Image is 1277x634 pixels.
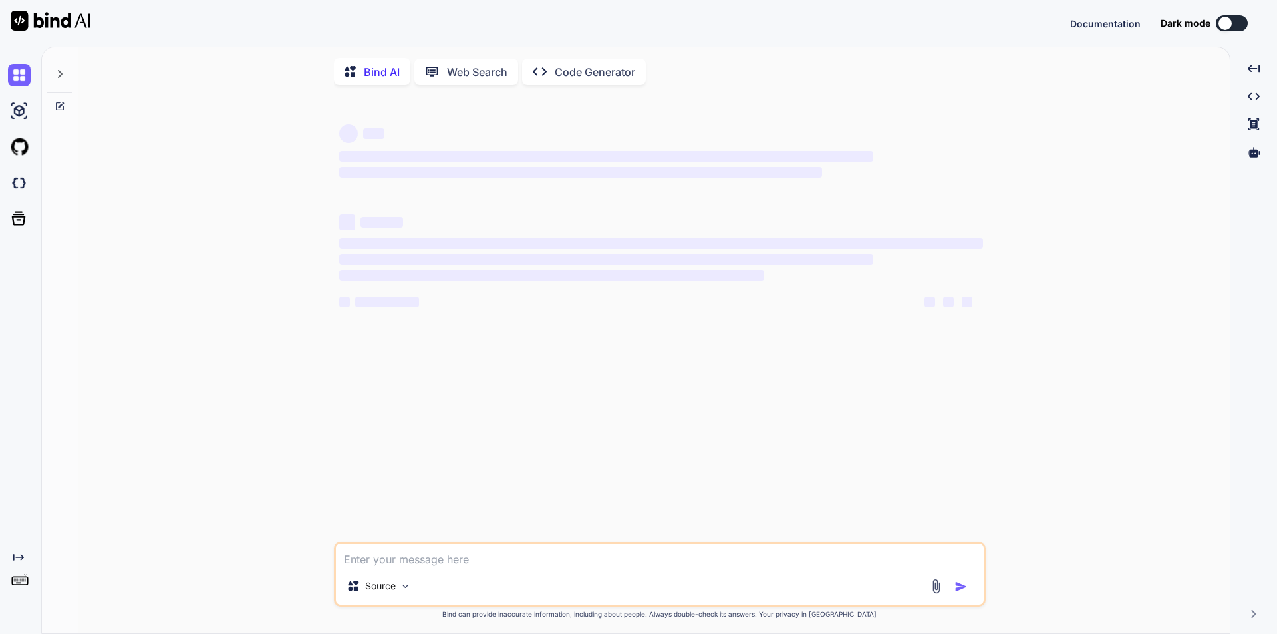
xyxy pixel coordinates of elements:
span: ‌ [360,217,403,228]
p: Web Search [447,64,507,80]
span: ‌ [962,297,972,307]
span: ‌ [339,297,350,307]
img: ai-studio [8,100,31,122]
span: ‌ [339,254,873,265]
span: Dark mode [1161,17,1210,30]
p: Source [365,579,396,593]
p: Code Generator [555,64,635,80]
p: Bind AI [364,64,400,80]
span: ‌ [355,297,419,307]
span: ‌ [339,151,873,162]
img: Bind AI [11,11,90,31]
span: ‌ [339,238,983,249]
button: Documentation [1070,17,1141,31]
p: Bind can provide inaccurate information, including about people. Always double-check its answers.... [334,609,986,619]
span: ‌ [339,124,358,143]
span: Documentation [1070,18,1141,29]
img: githubLight [8,136,31,158]
span: ‌ [924,297,935,307]
img: attachment [928,579,944,594]
img: chat [8,64,31,86]
span: ‌ [339,214,355,230]
span: ‌ [943,297,954,307]
img: icon [954,580,968,593]
span: ‌ [363,128,384,139]
img: Pick Models [400,581,411,592]
span: ‌ [339,167,822,178]
span: ‌ [339,270,764,281]
img: darkCloudIdeIcon [8,172,31,194]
